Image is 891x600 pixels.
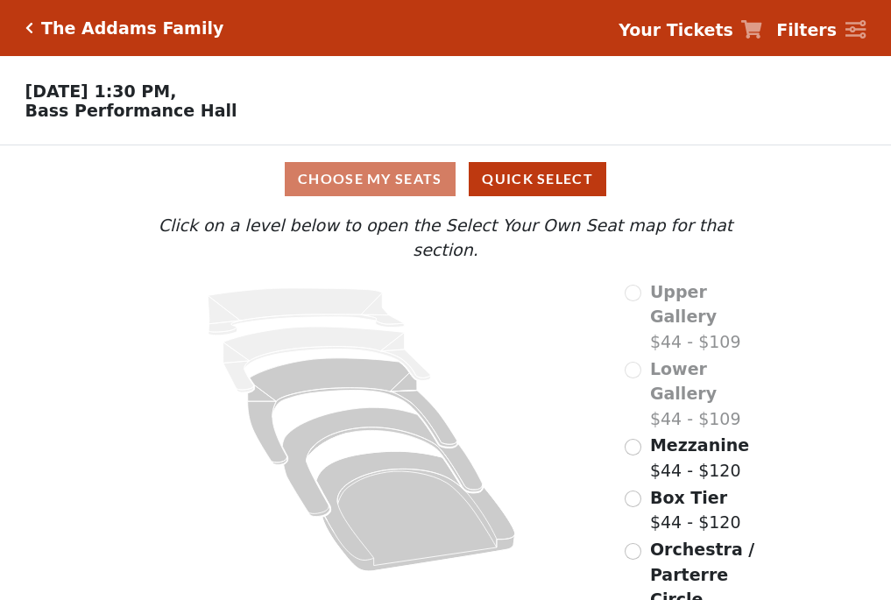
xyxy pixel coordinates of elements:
[650,279,767,355] label: $44 - $109
[650,433,749,483] label: $44 - $120
[209,288,405,335] path: Upper Gallery - Seats Available: 0
[650,359,717,404] span: Lower Gallery
[650,282,717,327] span: Upper Gallery
[124,213,767,263] p: Click on a level below to open the Select Your Own Seat map for that section.
[25,22,33,34] a: Click here to go back to filters
[619,18,762,43] a: Your Tickets
[41,18,223,39] h5: The Addams Family
[650,356,767,432] label: $44 - $109
[776,18,866,43] a: Filters
[469,162,606,196] button: Quick Select
[650,488,727,507] span: Box Tier
[650,485,741,535] label: $44 - $120
[619,20,733,39] strong: Your Tickets
[223,327,431,392] path: Lower Gallery - Seats Available: 0
[650,435,749,455] span: Mezzanine
[776,20,837,39] strong: Filters
[317,451,516,571] path: Orchestra / Parterre Circle - Seats Available: 47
